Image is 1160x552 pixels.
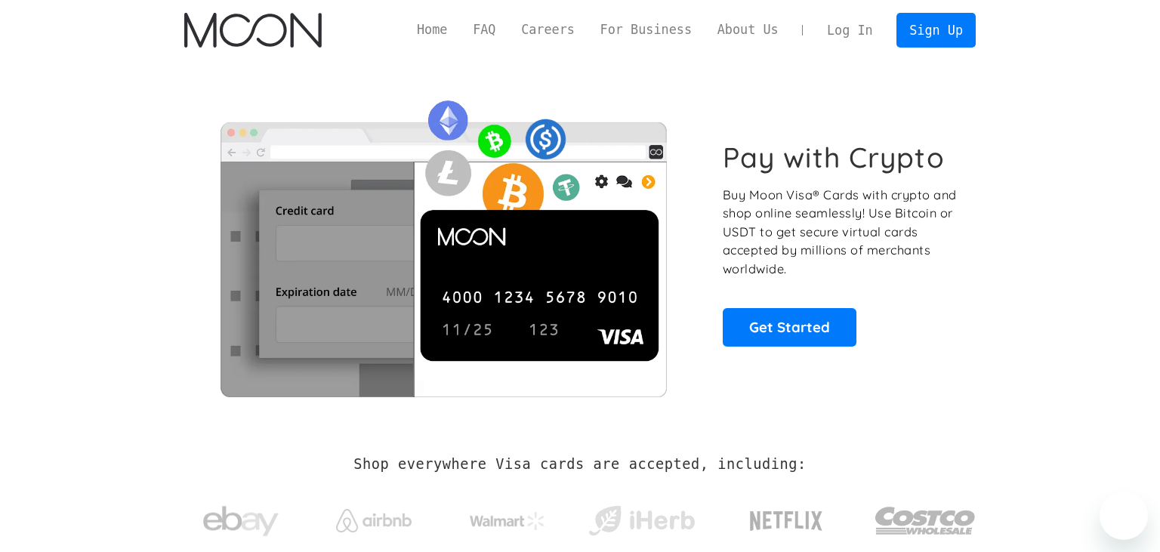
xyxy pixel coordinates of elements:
a: Netflix [719,487,854,547]
img: Walmart [470,512,545,530]
a: Get Started [723,308,856,346]
a: For Business [588,20,705,39]
a: Walmart [452,497,564,538]
img: Costco [875,492,976,549]
img: Netflix [748,502,824,540]
img: Moon Cards let you spend your crypto anywhere Visa is accepted. [184,90,702,396]
img: Airbnb [336,509,412,532]
img: Moon Logo [184,13,321,48]
a: iHerb [585,486,698,548]
a: FAQ [460,20,508,39]
iframe: Button to launch messaging window [1100,492,1148,540]
a: Careers [508,20,587,39]
a: About Us [705,20,791,39]
a: Airbnb [318,494,430,540]
a: Home [404,20,460,39]
a: Sign Up [896,13,975,47]
h1: Pay with Crypto [723,140,945,174]
img: iHerb [585,501,698,541]
a: home [184,13,321,48]
a: Log In [814,14,885,47]
h2: Shop everywhere Visa cards are accepted, including: [353,456,806,473]
p: Buy Moon Visa® Cards with crypto and shop online seamlessly! Use Bitcoin or USDT to get secure vi... [723,186,959,279]
img: ebay [203,498,279,545]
